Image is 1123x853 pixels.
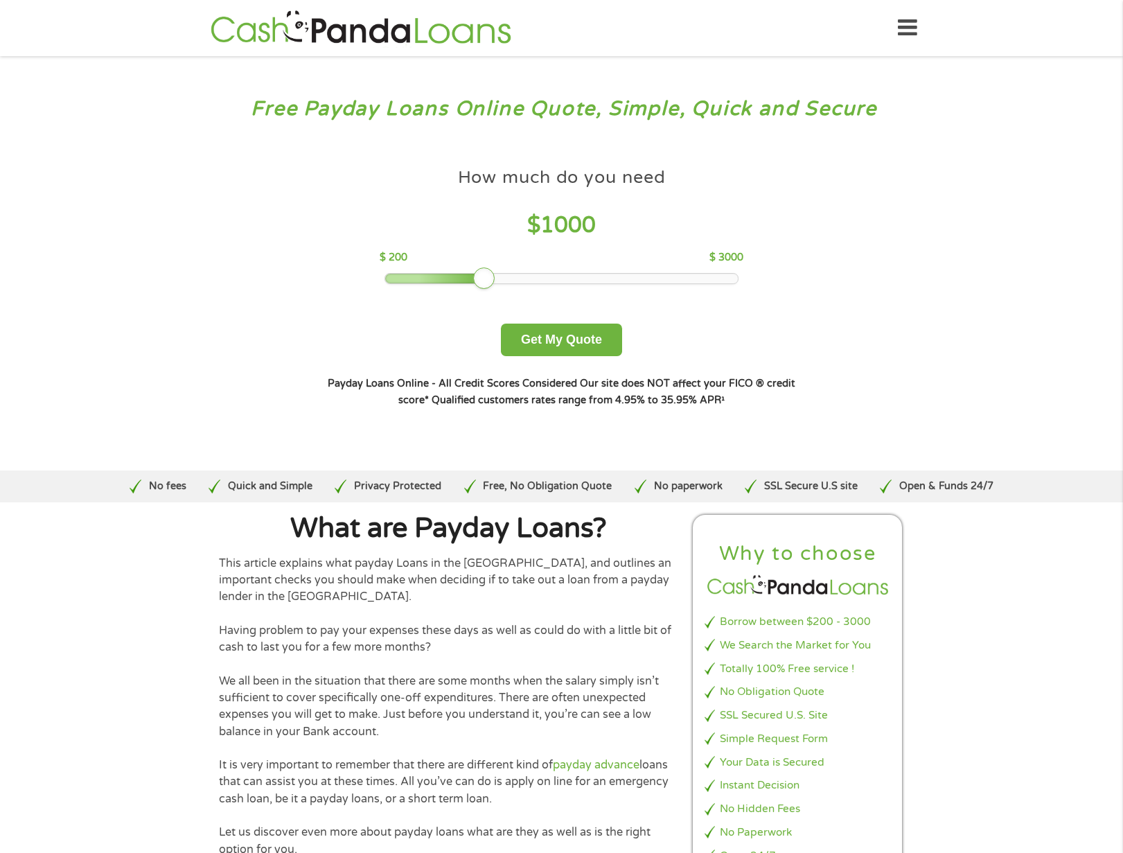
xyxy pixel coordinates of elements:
h4: $ [380,211,743,240]
strong: Our site does NOT affect your FICO ® credit score* [398,378,795,406]
p: Having problem to pay your expenses these days as well as could do with a little bit of cash to l... [219,622,679,656]
h2: Why to choose [705,541,892,567]
p: No paperwork [654,479,723,494]
h4: How much do you need [458,166,666,189]
h1: What are Payday Loans? [219,515,679,543]
li: No Hidden Fees [705,801,892,817]
strong: Payday Loans Online - All Credit Scores Considered [328,378,577,389]
li: Borrow between $200 - 3000 [705,614,892,630]
li: No Paperwork [705,825,892,841]
p: It is very important to remember that there are different kind of loans that can assist you at th... [219,757,679,807]
h3: Free Payday Loans Online Quote, Simple, Quick and Secure [40,96,1084,122]
li: Totally 100% Free service ! [705,661,892,677]
p: Free, No Obligation Quote [483,479,612,494]
p: Open & Funds 24/7 [899,479,993,494]
li: Your Data is Secured [705,755,892,771]
p: SSL Secure U.S site [764,479,858,494]
li: We Search the Market for You [705,637,892,653]
li: Simple Request Form [705,731,892,747]
p: We all been in the situation that there are some months when the salary simply isn’t sufficient t... [219,673,679,740]
img: GetLoanNow Logo [206,8,515,48]
p: This article explains what payday Loans in the [GEOGRAPHIC_DATA], and outlines an important check... [219,555,679,606]
span: 1000 [540,212,596,238]
li: No Obligation Quote [705,684,892,700]
p: No fees [149,479,186,494]
a: payday advance [553,758,639,772]
p: Privacy Protected [354,479,441,494]
button: Get My Quote [501,324,622,356]
p: $ 3000 [709,250,743,265]
li: SSL Secured U.S. Site [705,707,892,723]
p: $ 200 [380,250,407,265]
li: Instant Decision [705,777,892,793]
strong: Qualified customers rates range from 4.95% to 35.95% APR¹ [432,394,725,406]
p: Quick and Simple [228,479,312,494]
